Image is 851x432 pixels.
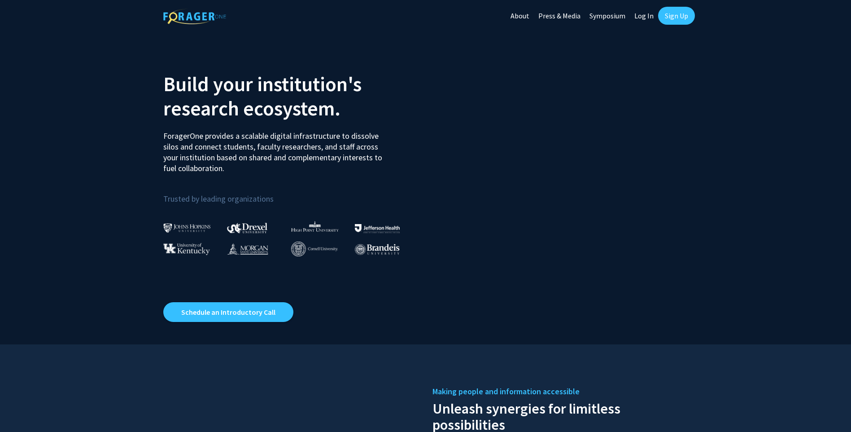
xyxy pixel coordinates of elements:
img: ForagerOne Logo [163,9,226,24]
p: ForagerOne provides a scalable digital infrastructure to dissolve silos and connect students, fac... [163,124,388,174]
p: Trusted by leading organizations [163,181,419,206]
img: Cornell University [291,242,338,256]
img: Drexel University [227,223,267,233]
img: Morgan State University [227,243,268,255]
img: High Point University [291,221,339,232]
h2: Build your institution's research ecosystem. [163,72,419,120]
img: Thomas Jefferson University [355,224,400,233]
a: Opens in a new tab [163,302,293,322]
img: Johns Hopkins University [163,223,211,233]
img: Brandeis University [355,244,400,255]
h5: Making people and information accessible [432,385,688,398]
img: University of Kentucky [163,243,210,255]
a: Sign Up [658,7,695,25]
